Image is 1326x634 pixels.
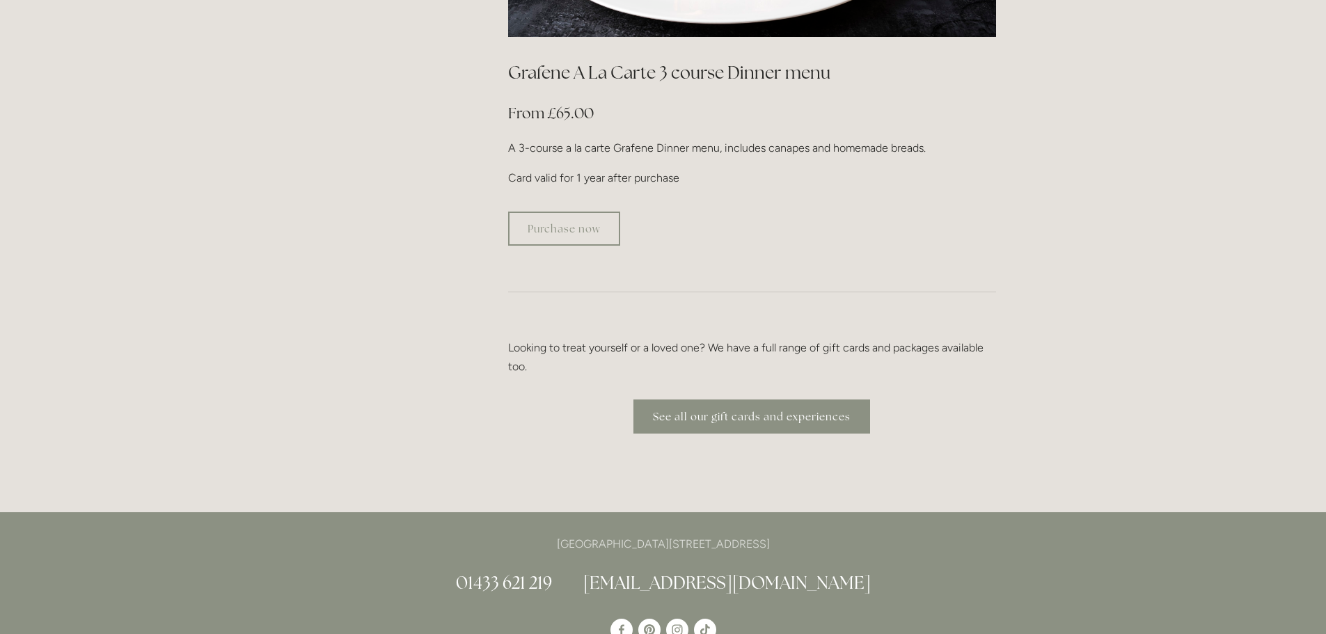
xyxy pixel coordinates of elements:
[508,61,996,85] h2: Grafene A La Carte 3 course Dinner menu
[508,338,996,376] p: Looking to treat yourself or a loved one? We have a full range of gift cards and packages availab...
[456,571,552,594] a: 01433 621 219
[331,534,996,553] p: [GEOGRAPHIC_DATA][STREET_ADDRESS]
[508,100,996,127] h3: From £65.00
[633,399,870,434] a: See all our gift cards and experiences
[583,571,871,594] a: [EMAIL_ADDRESS][DOMAIN_NAME]
[508,168,996,187] p: Card valid for 1 year after purchase
[508,138,996,157] p: A 3-course a la carte Grafene Dinner menu, includes canapes and homemade breads.
[508,212,620,246] a: Purchase now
